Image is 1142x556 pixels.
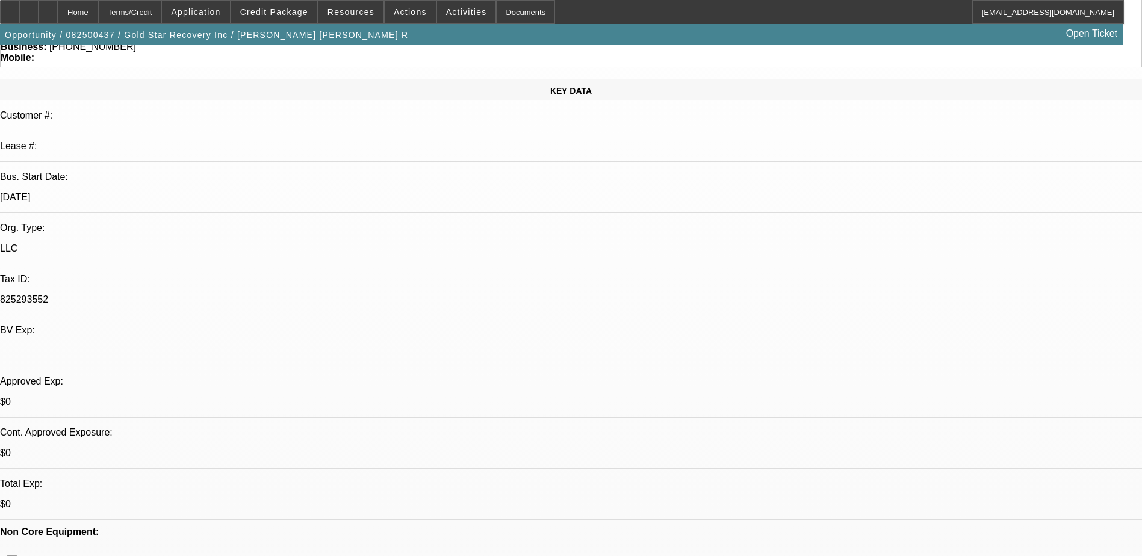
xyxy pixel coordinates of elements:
[1,52,34,63] strong: Mobile:
[240,7,308,17] span: Credit Package
[394,7,427,17] span: Actions
[446,7,487,17] span: Activities
[385,1,436,23] button: Actions
[437,1,496,23] button: Activities
[5,30,408,40] span: Opportunity / 082500437 / Gold Star Recovery Inc / [PERSON_NAME] [PERSON_NAME] R
[231,1,317,23] button: Credit Package
[171,7,220,17] span: Application
[162,1,229,23] button: Application
[327,7,374,17] span: Resources
[318,1,383,23] button: Resources
[550,86,592,96] span: KEY DATA
[1061,23,1122,44] a: Open Ticket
